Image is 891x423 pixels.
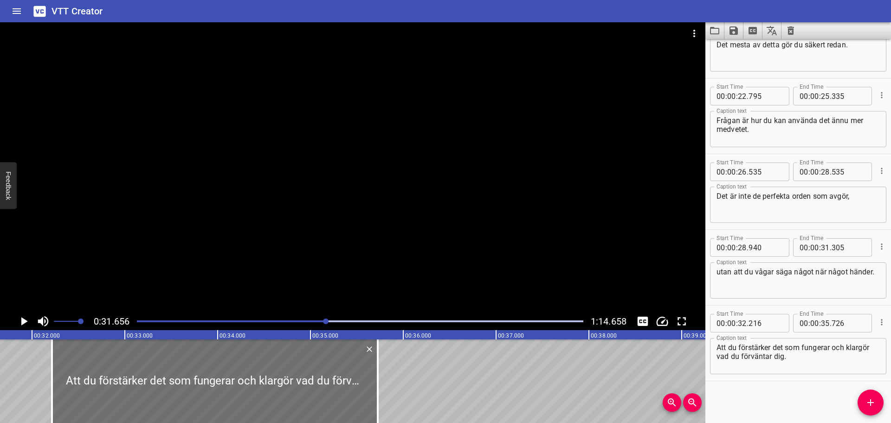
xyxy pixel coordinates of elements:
button: Zoom Out [683,393,702,412]
span: : [725,163,727,181]
input: 00 [800,314,808,332]
button: Translate captions [762,22,781,39]
input: 00 [810,314,819,332]
span: : [819,238,821,257]
input: 305 [832,238,865,257]
span: : [808,238,810,257]
input: 00 [727,238,736,257]
span: Set video volume [78,319,84,324]
input: 00 [810,163,819,181]
input: 940 [749,238,782,257]
div: Cue Options [876,159,886,183]
text: 00:35.000 [312,332,338,339]
button: Cue Options [876,316,888,328]
input: 32 [738,314,747,332]
div: Cue Options [876,83,886,107]
span: : [736,238,738,257]
button: Toggle fullscreen [673,312,691,330]
div: Delete Cue [363,343,374,355]
span: : [819,314,821,332]
span: : [725,314,727,332]
button: Extract captions from video [743,22,762,39]
input: 00 [717,314,725,332]
button: Delete [363,343,375,355]
input: 00 [717,238,725,257]
textarea: Frågan är hur du kan använda det ännu mer medvetet. [717,116,880,143]
textarea: utan att du vågar säga något när något händer. [717,267,880,294]
span: : [819,87,821,105]
button: Save captions to file [724,22,743,39]
input: 28 [821,163,830,181]
svg: Translate captions [766,25,777,36]
div: Cue Options [876,234,886,259]
text: 00:33.000 [127,332,153,339]
span: . [747,163,749,181]
input: 535 [749,163,782,181]
input: 00 [810,87,819,105]
button: Zoom In [663,393,681,412]
span: : [808,87,810,105]
div: Cue Options [876,310,886,334]
span: : [725,87,727,105]
span: : [736,163,738,181]
input: 00 [727,314,736,332]
input: 26 [738,163,747,181]
text: 00:34.000 [220,332,245,339]
span: : [819,163,821,181]
text: 00:38.000 [591,332,617,339]
text: 00:37.000 [498,332,524,339]
input: 35 [821,314,830,332]
button: Toggle mute [34,312,52,330]
textarea: Det är inte de perfekta orden som avgör, [717,192,880,218]
input: 28 [738,238,747,257]
input: 216 [749,314,782,332]
input: 31 [821,238,830,257]
svg: Clear captions [785,25,796,36]
button: Cue Options [876,241,888,253]
input: 00 [810,238,819,257]
span: : [725,238,727,257]
button: Clear captions [781,22,800,39]
input: 25 [821,87,830,105]
button: Add Cue [858,390,884,416]
button: Change Playback Speed [653,312,671,330]
span: 0:31.656 [94,316,129,327]
span: . [747,238,749,257]
text: 00:32.000 [34,332,60,339]
input: 00 [800,87,808,105]
div: Play progress [137,320,583,322]
span: . [747,314,749,332]
svg: Save captions to file [728,25,739,36]
span: : [808,314,810,332]
span: : [736,314,738,332]
span: . [747,87,749,105]
input: 00 [727,87,736,105]
svg: Load captions from file [709,25,720,36]
button: Cue Options [876,89,888,101]
text: 00:39.000 [684,332,710,339]
button: Toggle captions [634,312,652,330]
input: 535 [832,163,865,181]
svg: Extract captions from video [747,25,758,36]
span: . [830,238,832,257]
input: 00 [717,87,725,105]
input: 00 [800,238,808,257]
span: 1:14.658 [591,316,626,327]
input: 00 [800,163,808,181]
span: : [808,163,810,181]
button: Video Options [683,22,705,45]
span: : [736,87,738,105]
input: 795 [749,87,782,105]
textarea: Det mesta av detta gör du säkert redan. [717,40,880,67]
input: 00 [717,163,725,181]
textarea: Att du förstärker det som fungerar och klargör vad du förväntar dig. [717,343,880,370]
button: Cue Options [876,165,888,177]
h6: VTT Creator [52,4,103,19]
span: . [830,163,832,181]
button: Load captions from file [705,22,724,39]
text: 00:36.000 [405,332,431,339]
input: 00 [727,163,736,181]
span: . [830,314,832,332]
input: 22 [738,87,747,105]
input: 726 [832,314,865,332]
